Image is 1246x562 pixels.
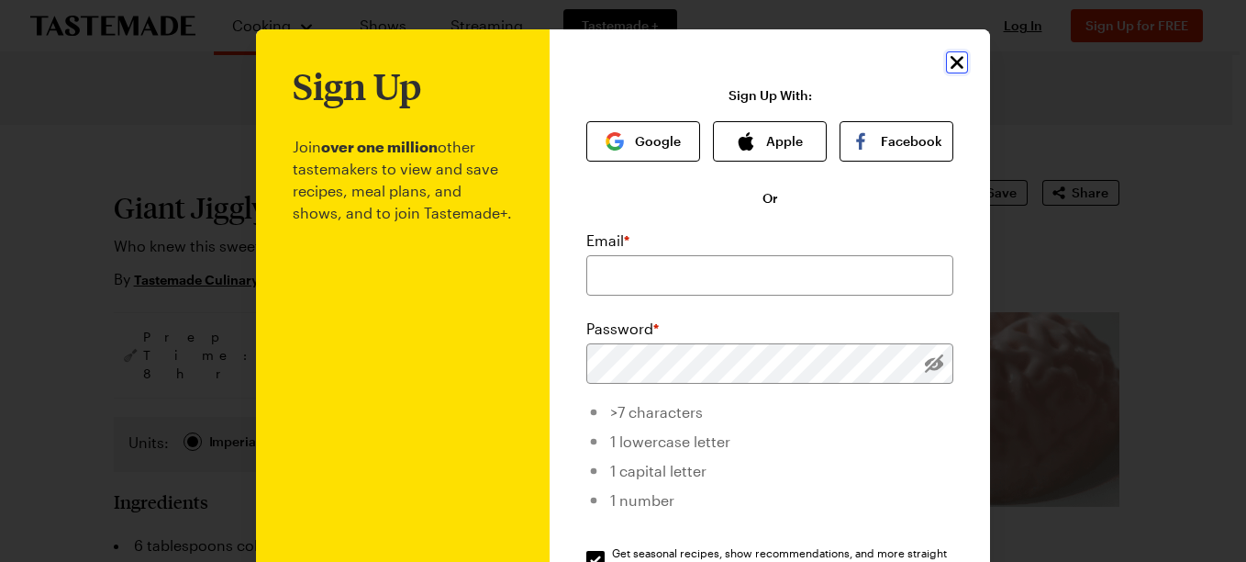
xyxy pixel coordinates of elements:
b: over one million [321,138,438,155]
h1: Sign Up [293,66,421,107]
button: Facebook [840,121,953,162]
span: Or [762,189,778,208]
label: Email [586,230,629,252]
span: 1 lowercase letter [610,433,730,450]
button: Close [946,51,968,73]
label: Password [586,318,659,340]
span: >7 characters [610,403,703,421]
p: Sign Up With: [729,88,812,103]
span: 1 capital letter [610,462,706,479]
button: Apple [713,121,827,162]
span: 1 number [610,491,674,509]
button: Google [586,121,700,162]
